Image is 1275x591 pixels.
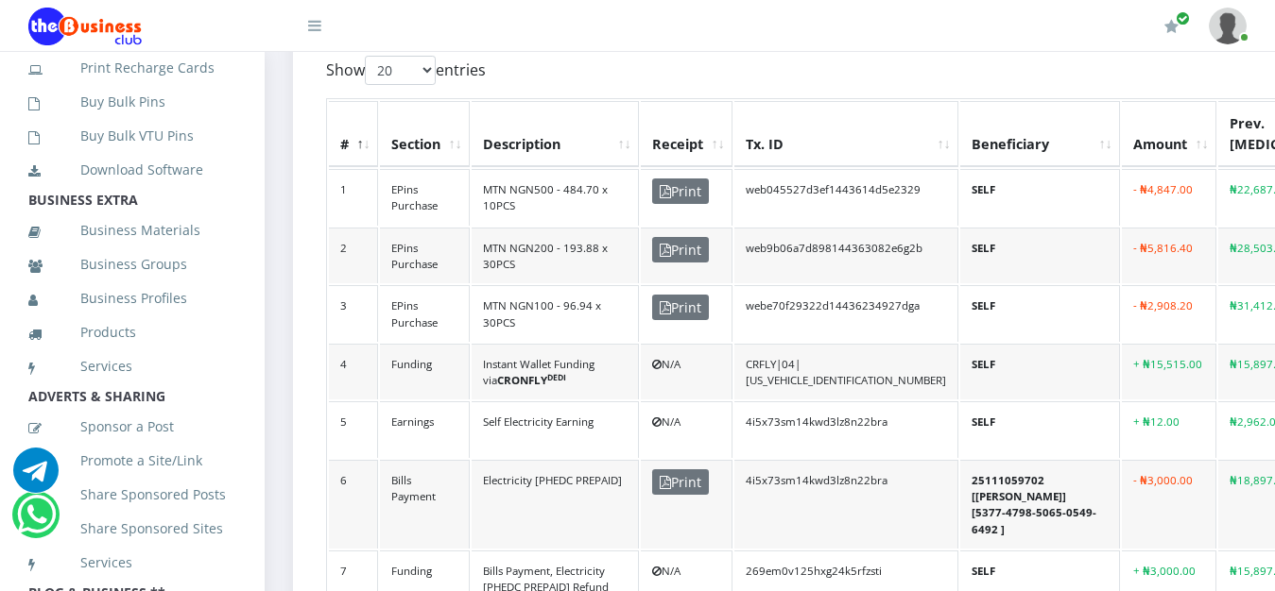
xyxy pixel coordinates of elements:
[960,285,1120,342] td: SELF
[472,285,639,342] td: MTN NGN100 - 96.94 x 30PCS
[472,169,639,226] td: MTN NGN500 - 484.70 x 10PCS
[329,101,378,167] th: #: activate to sort column descending
[960,101,1120,167] th: Beneficiary: activate to sort column ascending
[13,462,59,493] a: Chat for support
[28,473,236,516] a: Share Sponsored Posts
[380,460,470,549] td: Bills Payment
[652,178,709,204] span: Print
[497,373,566,387] b: CRONFLY
[547,372,566,383] sup: DEDI
[1176,11,1190,25] span: Renew/Upgrade Subscription
[28,541,236,584] a: Services
[28,148,236,192] a: Download Software
[734,460,958,549] td: 4i5x73sm14kwd3lz8n22bra
[734,101,958,167] th: Tx. ID: activate to sort column ascending
[1164,19,1179,34] i: Renew/Upgrade Subscription
[1209,8,1247,44] img: User
[734,169,958,226] td: web045527d3ef1443614d5e2329
[652,469,709,495] span: Print
[960,401,1120,458] td: SELF
[28,345,236,388] a: Services
[380,344,470,400] td: Funding
[28,8,142,45] img: Logo
[28,277,236,320] a: Business Profiles
[472,101,639,167] th: Description: activate to sort column ascending
[365,56,436,85] select: Showentries
[1122,344,1216,400] td: + ₦15,515.00
[28,439,236,482] a: Promote a Site/Link
[329,401,378,458] td: 5
[960,169,1120,226] td: SELF
[28,114,236,158] a: Buy Bulk VTU Pins
[1122,169,1216,226] td: - ₦4,847.00
[1122,401,1216,458] td: + ₦12.00
[472,401,639,458] td: Self Electricity Earning
[641,401,732,458] td: N/A
[380,228,470,284] td: EPins Purchase
[380,401,470,458] td: Earnings
[960,460,1120,549] td: 25111059702 [[PERSON_NAME]] [5377-4798-5065-0549-6492 ]
[380,169,470,226] td: EPins Purchase
[380,285,470,342] td: EPins Purchase
[472,460,639,549] td: Electricity [PHEDC PREPAID]
[734,285,958,342] td: webe70f29322d14436234927dga
[1122,228,1216,284] td: - ₦5,816.40
[17,506,56,537] a: Chat for support
[1122,285,1216,342] td: - ₦2,908.20
[329,460,378,549] td: 6
[652,237,709,262] span: Print
[960,228,1120,284] td: SELF
[28,209,236,252] a: Business Materials
[28,311,236,354] a: Products
[380,101,470,167] th: Section: activate to sort column ascending
[28,46,236,90] a: Print Recharge Cards
[1122,101,1216,167] th: Amount: activate to sort column ascending
[641,101,732,167] th: Receipt: activate to sort column ascending
[734,401,958,458] td: 4i5x73sm14kwd3lz8n22bra
[652,295,709,320] span: Print
[734,228,958,284] td: web9b06a7d898144363082e6g2b
[329,228,378,284] td: 2
[960,344,1120,400] td: SELF
[28,243,236,286] a: Business Groups
[28,507,236,550] a: Share Sponsored Sites
[1122,460,1216,549] td: - ₦3,000.00
[472,228,639,284] td: MTN NGN200 - 193.88 x 30PCS
[329,285,378,342] td: 3
[641,344,732,400] td: N/A
[28,80,236,124] a: Buy Bulk Pins
[326,56,486,85] label: Show entries
[329,169,378,226] td: 1
[28,405,236,448] a: Sponsor a Post
[329,344,378,400] td: 4
[472,344,639,400] td: Instant Wallet Funding via
[734,344,958,400] td: CRFLY|04|[US_VEHICLE_IDENTIFICATION_NUMBER]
